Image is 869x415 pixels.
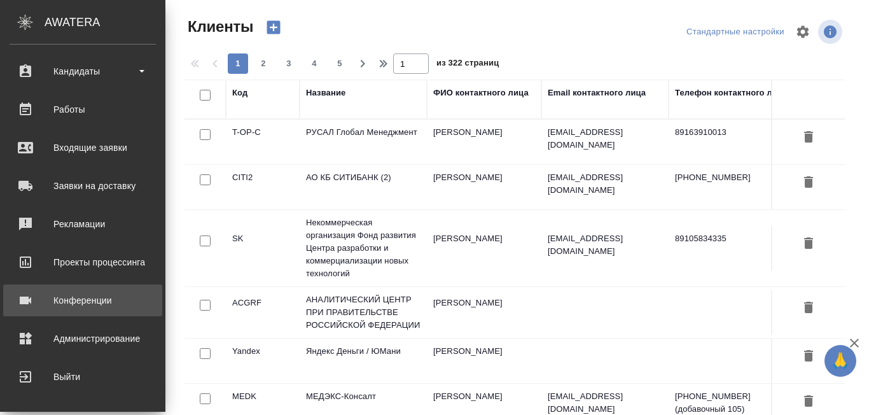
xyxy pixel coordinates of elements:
div: split button [683,22,788,42]
div: Администрирование [10,329,156,348]
span: 4 [304,57,324,70]
button: 2 [253,53,274,74]
p: [PHONE_NUMBER] [675,171,789,184]
td: [PERSON_NAME] [427,120,541,164]
div: Проекты процессинга [10,253,156,272]
span: 2 [253,57,274,70]
div: Входящие заявки [10,138,156,157]
a: Работы [3,94,162,125]
td: T-OP-C [226,120,300,164]
a: Проекты процессинга [3,246,162,278]
td: Некоммерческая организация Фонд развития Центра разработки и коммерциализации новых технологий [300,210,427,286]
div: Название [306,87,345,99]
p: [EMAIL_ADDRESS][DOMAIN_NAME] [548,171,662,197]
div: Работы [10,100,156,119]
div: Email контактного лица [548,87,646,99]
span: 🙏 [830,348,851,374]
a: Конференции [3,285,162,316]
div: Выйти [10,367,156,386]
p: [EMAIL_ADDRESS][DOMAIN_NAME] [548,232,662,258]
p: [EMAIL_ADDRESS][DOMAIN_NAME] [548,126,662,151]
button: Удалить [798,232,819,256]
a: Выйти [3,361,162,393]
span: Посмотреть информацию [818,20,845,44]
td: CITI2 [226,165,300,209]
div: Кандидаты [10,62,156,81]
button: Удалить [798,390,819,414]
td: РУСАЛ Глобал Менеджмент [300,120,427,164]
div: Конференции [10,291,156,310]
button: Создать [258,17,289,38]
td: ACGRF [226,290,300,335]
span: Настроить таблицу [788,17,818,47]
button: Удалить [798,126,819,150]
a: Входящие заявки [3,132,162,164]
button: Удалить [798,297,819,320]
td: АО КБ СИТИБАНК (2) [300,165,427,209]
a: Заявки на доставку [3,170,162,202]
div: Рекламации [10,215,156,234]
p: 89163910013 [675,126,789,139]
p: 89105834335 [675,232,789,245]
div: ФИО контактного лица [433,87,529,99]
div: Заявки на доставку [10,176,156,195]
div: AWATERA [45,10,165,35]
td: Яндекс Деньги / ЮМани [300,339,427,383]
button: 3 [279,53,299,74]
a: Рекламации [3,208,162,240]
span: из 322 страниц [436,55,499,74]
td: [PERSON_NAME] [427,165,541,209]
button: Удалить [798,345,819,369]
td: SK [226,226,300,271]
button: 🙏 [824,345,856,377]
a: Администрирование [3,323,162,355]
td: АНАЛИТИЧЕСКИЙ ЦЕНТР ПРИ ПРАВИТЕЛЬСТВЕ РОССИЙСКОЙ ФЕДЕРАЦИИ [300,287,427,338]
td: [PERSON_NAME] [427,339,541,383]
button: 5 [330,53,350,74]
td: [PERSON_NAME] [427,290,541,335]
span: 3 [279,57,299,70]
button: 4 [304,53,324,74]
button: Удалить [798,171,819,195]
div: Телефон контактного лица [675,87,788,99]
span: 5 [330,57,350,70]
span: Клиенты [184,17,253,37]
div: Код [232,87,247,99]
td: [PERSON_NAME] [427,226,541,271]
td: Yandex [226,339,300,383]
